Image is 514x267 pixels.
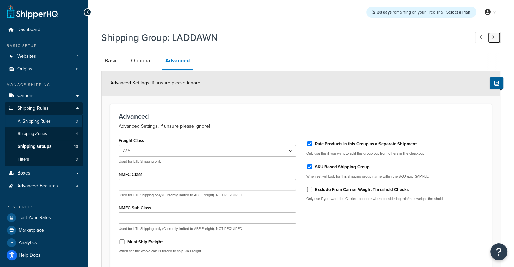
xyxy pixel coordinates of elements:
a: Next Record [488,32,501,43]
li: Shipping Zones [5,128,83,140]
a: Carriers [5,89,83,102]
a: Shipping Groups10 [5,140,83,153]
a: Previous Record [475,32,488,43]
p: Used for LTL Shipping only (Currently limited to ABF Freight). NOT REQUIRED. [119,226,296,231]
span: 11 [76,66,78,72]
label: Rate Products in this Group as a Separate Shipment [315,141,417,147]
a: AllShipping Rules3 [5,115,83,128]
p: When set will look for this shipping group name within the SKU e.g. -SAMPLE [306,174,484,179]
p: Advanced Settings. If unsure please ignore! [119,122,483,130]
span: Shipping Rules [17,106,49,111]
li: Shipping Groups [5,140,83,153]
span: Advanced Settings. If unsure please ignore! [110,79,201,86]
p: Only use if you want the Carrier to ignore when considering min/max weight thresholds [306,196,484,202]
span: Dashboard [17,27,40,33]
label: SKU Based Shipping Group [315,164,370,170]
a: Test Your Rates [5,212,83,224]
a: Optional [128,53,155,69]
a: Origins11 [5,63,83,75]
label: Freight Class [119,138,144,143]
span: Advanced Features [17,183,58,189]
span: 4 [76,183,78,189]
a: Help Docs [5,249,83,261]
li: Websites [5,50,83,63]
p: Used for LTL Shipping only (Currently limited to ABF Freight). NOT REQUIRED. [119,193,296,198]
h1: Shipping Group: LADDAWN [101,31,463,44]
li: Shipping Rules [5,102,83,166]
span: Test Your Rates [19,215,51,221]
span: Boxes [17,170,30,176]
span: Carriers [17,93,34,99]
button: Open Resource Center [490,243,507,260]
span: Websites [17,54,36,59]
span: Marketplace [19,228,44,233]
h3: Advanced [119,113,483,120]
strong: 38 days [377,9,392,15]
span: remaining on your Free Trial [377,9,445,15]
a: Shipping Zones4 [5,128,83,140]
a: Marketplace [5,224,83,236]
li: Origins [5,63,83,75]
div: Resources [5,204,83,210]
p: Only use this if you want to split this group out from others in the checkout [306,151,484,156]
div: Basic Setup [5,43,83,49]
a: Dashboard [5,24,83,36]
span: Shipping Groups [18,144,51,150]
label: Exclude From Carrier Weight Threshold Checks [315,187,409,193]
a: Basic [101,53,121,69]
a: Select a Plan [446,9,470,15]
span: 3 [76,157,78,162]
div: Manage Shipping [5,82,83,88]
a: Websites1 [5,50,83,63]
span: Help Docs [19,252,41,258]
span: Analytics [19,240,37,246]
p: When set the whole cart is forced to ship via Freight [119,249,296,254]
a: Analytics [5,237,83,249]
span: Origins [17,66,32,72]
a: Boxes [5,167,83,180]
li: Advanced Features [5,180,83,192]
a: Advanced Features4 [5,180,83,192]
span: 1 [77,54,78,59]
label: Must Ship Freight [127,239,163,245]
span: 4 [76,131,78,137]
button: Show Help Docs [490,77,503,89]
span: All Shipping Rules [18,118,51,124]
span: Filters [18,157,29,162]
span: Shipping Zones [18,131,47,137]
label: NMFC Class [119,172,142,177]
span: 3 [76,118,78,124]
a: Advanced [162,53,193,70]
a: Shipping Rules [5,102,83,115]
label: NMFC Sub Class [119,205,151,210]
p: Used for LTL Shipping only [119,159,296,164]
a: Filters3 [5,153,83,166]
span: 10 [74,144,78,150]
li: Filters [5,153,83,166]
